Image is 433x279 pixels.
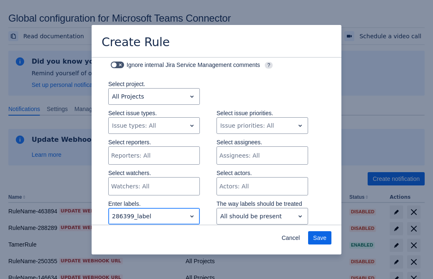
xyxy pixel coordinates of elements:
button: Cancel [276,231,305,244]
p: Select assignees. [216,138,308,146]
div: Ignore internal Jira Service Management comments [108,59,308,71]
p: Select actors. [216,169,308,177]
p: Select reporters. [108,138,200,146]
p: The way labels should be treated [216,200,308,208]
p: Select project. [108,80,200,88]
span: open [187,121,197,131]
span: open [187,91,197,101]
span: open [187,211,197,221]
span: open [295,121,305,131]
p: Select watchers. [108,169,200,177]
button: Save [308,231,331,244]
span: Save [313,231,326,244]
div: Scrollable content [92,57,341,225]
span: open [295,211,305,221]
h3: Create Rule [102,35,170,51]
span: ? [265,62,273,69]
span: Cancel [281,231,300,244]
p: Select issue types. [108,109,200,117]
p: Enter labels. [108,200,200,208]
p: Select issue priorities. [216,109,308,117]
